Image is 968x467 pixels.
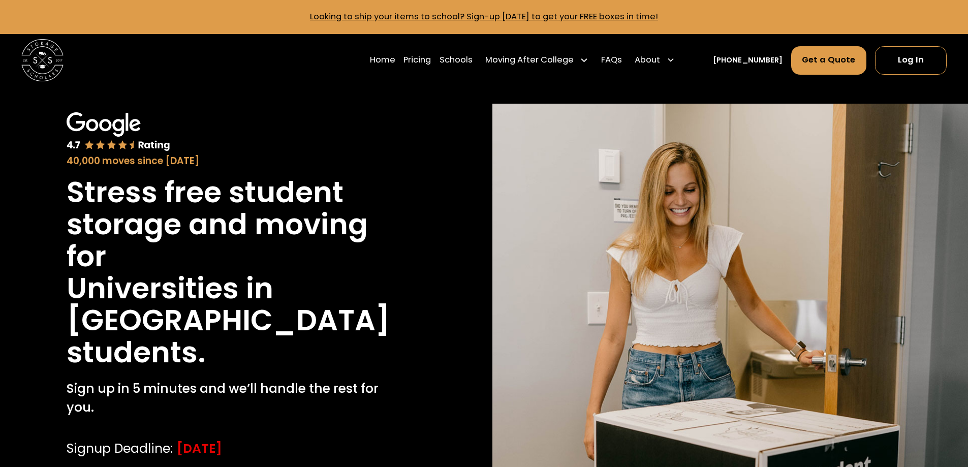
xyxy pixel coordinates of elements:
a: Get a Quote [791,46,867,75]
a: Schools [440,45,473,75]
div: Signup Deadline: [67,439,173,458]
h1: Universities in [GEOGRAPHIC_DATA] [67,272,409,336]
div: [DATE] [177,439,222,458]
div: About [635,54,660,67]
h1: Stress free student storage and moving for [67,176,409,272]
img: Storage Scholars main logo [21,39,64,81]
h1: students. [67,336,206,368]
a: Home [370,45,395,75]
div: Moving After College [485,54,574,67]
a: FAQs [601,45,622,75]
div: 40,000 moves since [DATE] [67,154,409,168]
p: Sign up in 5 minutes and we’ll handle the rest for you. [67,379,409,417]
img: Google 4.7 star rating [67,112,170,152]
a: Looking to ship your items to school? Sign-up [DATE] to get your FREE boxes in time! [310,11,658,22]
a: [PHONE_NUMBER] [713,55,783,66]
a: Log In [875,46,947,75]
a: Pricing [403,45,431,75]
